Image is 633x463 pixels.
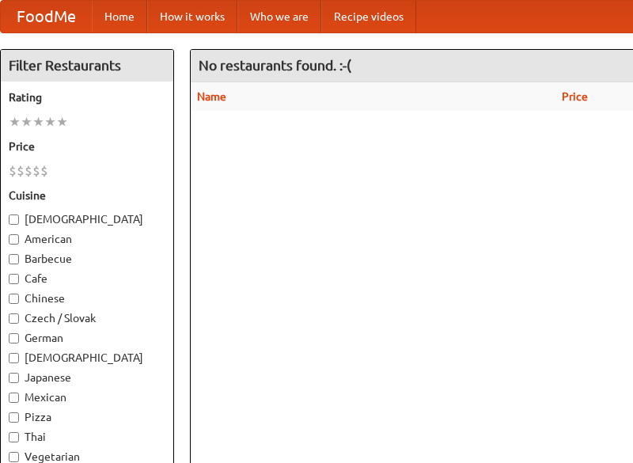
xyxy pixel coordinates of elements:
label: German [9,330,165,346]
input: Pizza [9,412,19,423]
label: Pizza [9,409,165,425]
li: $ [9,162,17,180]
li: $ [25,162,32,180]
label: Thai [9,429,165,445]
a: How it works [147,1,237,32]
h5: Rating [9,89,165,105]
input: Japanese [9,373,19,383]
li: ★ [56,113,68,131]
li: ★ [32,113,44,131]
input: Chinese [9,294,19,304]
h4: Filter Restaurants [1,50,173,82]
label: [DEMOGRAPHIC_DATA] [9,211,165,227]
input: Barbecue [9,254,19,264]
a: Recipe videos [321,1,416,32]
label: Chinese [9,290,165,306]
a: Name [197,90,226,103]
label: American [9,231,165,247]
a: Home [92,1,147,32]
label: Barbecue [9,251,165,267]
input: Cafe [9,274,19,284]
li: $ [17,162,25,180]
ng-pluralize: No restaurants found. :-( [199,58,351,73]
input: American [9,234,19,245]
li: $ [32,162,40,180]
input: Vegetarian [9,452,19,462]
a: Price [562,90,588,103]
label: Czech / Slovak [9,310,165,326]
input: Thai [9,432,19,442]
label: Mexican [9,389,165,405]
a: FoodMe [1,1,92,32]
input: [DEMOGRAPHIC_DATA] [9,214,19,225]
input: Mexican [9,393,19,403]
li: $ [40,162,48,180]
label: [DEMOGRAPHIC_DATA] [9,350,165,366]
h5: Cuisine [9,188,165,203]
li: ★ [21,113,32,131]
label: Japanese [9,370,165,385]
li: ★ [9,113,21,131]
input: Czech / Slovak [9,313,19,324]
label: Cafe [9,271,165,287]
input: German [9,333,19,343]
a: Who we are [237,1,321,32]
input: [DEMOGRAPHIC_DATA] [9,353,19,363]
li: ★ [44,113,56,131]
h5: Price [9,139,165,154]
